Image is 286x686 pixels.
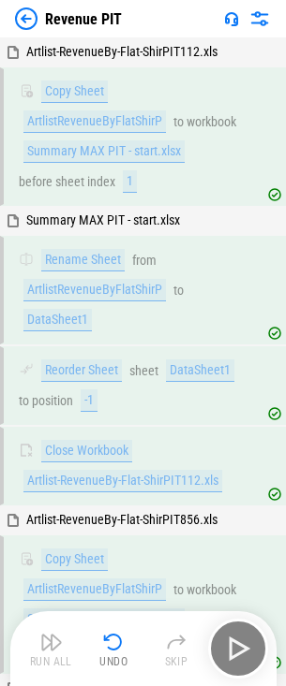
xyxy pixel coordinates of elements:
[41,359,122,382] div: Reorder Sheet
[173,115,236,129] div: to workbook
[23,140,185,163] div: Summary MAX PIT - start.xlsx
[123,170,137,193] div: 1
[41,548,108,571] div: Copy Sheet
[23,608,185,631] div: Summary MAX PIT - start.xlsx
[41,249,125,271] div: Rename Sheet
[26,44,218,59] span: Artlist-RevenueBy-Flat-ShirPIT112.xls
[23,309,92,331] div: DataSheet1
[23,470,222,492] div: Artlist-RevenueBy-Flat-ShirPIT112.xls
[41,440,132,462] div: Close Workbook
[41,80,108,103] div: Copy Sheet
[102,631,125,653] img: Undo
[19,394,73,408] div: to position
[173,284,184,298] div: to
[132,254,157,268] div: from
[15,7,38,30] img: Back
[23,578,166,601] div: ArtlistRevenueByFlatShirP
[99,656,128,667] div: Undo
[19,175,115,189] div: before sheet index
[83,626,143,671] button: Undo
[26,512,218,527] span: Artlist-RevenueBy-Flat-ShirPIT856.xls
[173,583,236,597] div: to workbook
[23,279,166,301] div: ArtlistRevenueByFlatShirP
[23,110,166,133] div: ArtlistRevenueByFlatShirP
[81,389,98,412] div: -1
[129,364,158,378] div: sheet
[224,11,239,26] img: Support
[166,359,234,382] div: DataSheet1
[45,10,122,28] div: Revenue PIT
[26,212,180,227] span: Summary MAX PIT - start.xlsx
[248,7,271,30] img: Settings menu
